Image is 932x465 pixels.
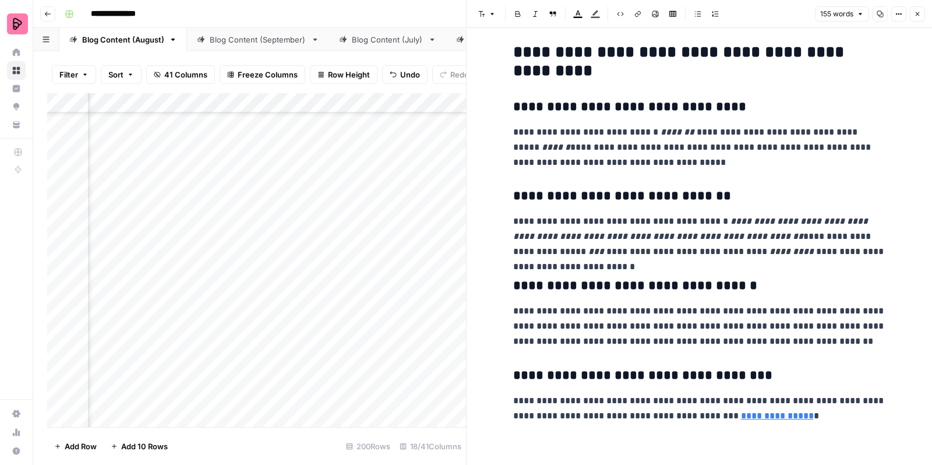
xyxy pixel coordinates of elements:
a: Blog Content (April) [446,28,564,51]
a: Blog Content (July) [329,28,446,51]
span: Row Height [328,69,370,80]
a: Browse [7,61,26,80]
span: 155 words [820,9,853,19]
a: Home [7,43,26,62]
button: Undo [382,65,428,84]
span: Undo [400,69,420,80]
a: Blog Content (September) [187,28,329,51]
a: Your Data [7,115,26,134]
button: Sort [101,65,142,84]
div: Blog Content (August) [82,34,164,45]
button: Row Height [310,65,377,84]
a: Blog Content (August) [59,28,187,51]
span: Add Row [65,441,97,452]
button: Add 10 Rows [104,437,175,456]
button: Freeze Columns [220,65,305,84]
span: Sort [108,69,123,80]
div: 18/41 Columns [395,437,466,456]
button: Add Row [47,437,104,456]
div: Blog Content (July) [352,34,423,45]
button: Help + Support [7,442,26,460]
a: Insights [7,79,26,98]
button: Workspace: Preply [7,9,26,38]
span: Freeze Columns [238,69,298,80]
span: Add 10 Rows [121,441,168,452]
div: 200 Rows [341,437,395,456]
button: Redo [432,65,476,84]
button: 41 Columns [146,65,215,84]
a: Opportunities [7,97,26,116]
a: Settings [7,404,26,423]
button: 155 words [815,6,869,22]
span: 41 Columns [164,69,207,80]
span: Redo [450,69,469,80]
img: Preply Logo [7,13,28,34]
a: Usage [7,423,26,442]
div: Blog Content (September) [210,34,306,45]
span: Filter [59,69,78,80]
button: Filter [52,65,96,84]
